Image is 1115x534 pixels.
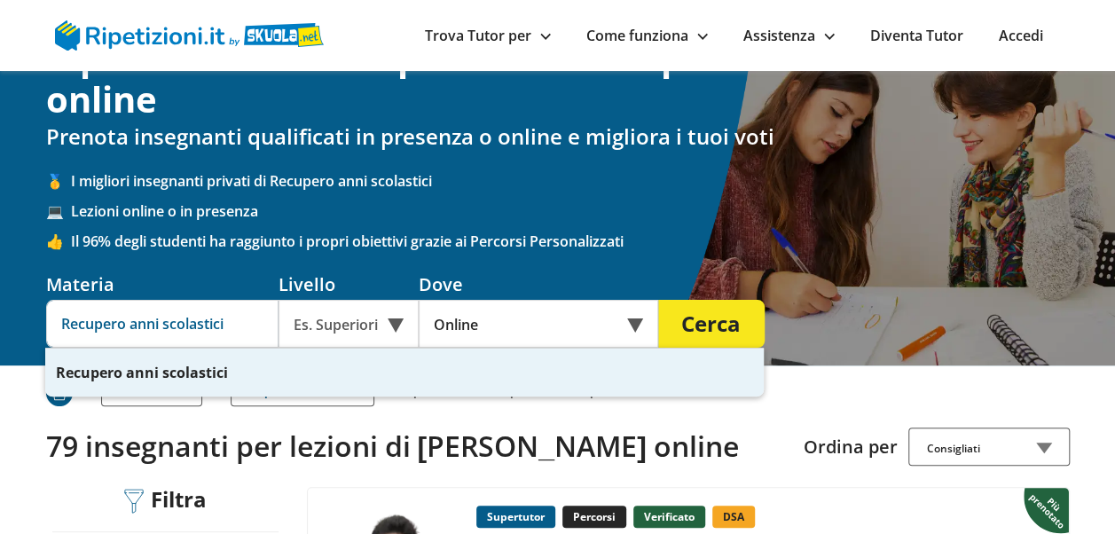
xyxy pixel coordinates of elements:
[658,300,765,348] button: Cerca
[633,506,705,528] p: Verificato
[870,26,963,45] a: Diventa Tutor
[1024,486,1072,534] img: Piu prenotato
[118,487,214,514] div: Filtra
[124,489,144,514] img: Filtra filtri mobile
[46,35,1070,121] h1: Ripetizioni e lezioni private di Recupero anni scolastici online
[46,429,790,463] h2: 79 insegnanti per lezioni di [PERSON_NAME] online
[999,26,1043,45] a: Accedi
[804,435,898,459] label: Ordina per
[46,201,71,221] span: 💻
[55,20,324,51] img: logo Skuola.net | Ripetizioni.it
[562,506,626,528] p: Percorsi
[403,384,728,399] li: Ripetizioni e lezioni private di Recupero anni scolastici online
[46,272,279,296] div: Materia
[71,171,1070,191] span: I migliori insegnanti privati di Recupero anni scolastici
[586,26,708,45] a: Come funziona
[56,363,122,382] strong: Recupero
[743,26,835,45] a: Assistenza
[279,272,419,296] div: Livello
[126,363,159,382] strong: anni
[476,506,555,528] p: Supertutor
[55,24,324,43] a: logo Skuola.net | Ripetizioni.it
[279,300,419,348] div: Es. Superiori
[46,171,71,191] span: 🥇
[71,201,1070,221] span: Lezioni online o in presenza
[46,124,1070,150] h2: Prenota insegnanti qualificati in presenza o online e migliora i tuoi voti
[712,506,755,528] p: DSA
[46,300,279,348] input: Es. Matematica
[71,232,1070,251] span: Il 96% degli studenti ha raggiunto i propri obiettivi grazie ai Percorsi Personalizzati
[419,300,658,348] div: Online
[46,232,71,251] span: 👍
[425,26,551,45] a: Trova Tutor per
[908,428,1070,466] div: Consigliati
[162,363,228,382] strong: scolastici
[419,272,658,296] div: Dove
